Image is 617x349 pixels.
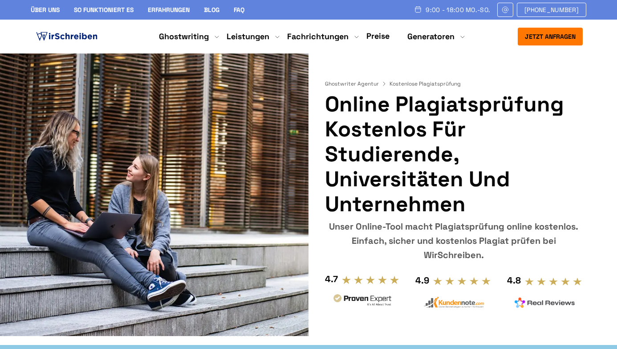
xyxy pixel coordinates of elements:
[366,31,390,41] a: Preise
[515,297,575,308] img: realreviews
[407,31,455,42] a: Generatoren
[426,6,490,13] span: 9:00 - 18:00 Mo.-So.
[390,80,461,87] span: Kostenlose Plagiatsprüfung
[31,6,60,14] a: Über uns
[159,31,209,42] a: Ghostwriting
[325,219,583,262] div: Unser Online-Tool macht Plagiatsprüfung online kostenlos. Einfach, sicher und kostenlos Plagiat p...
[34,30,99,43] img: logo ghostwriter-österreich
[415,273,429,287] div: 4.9
[332,293,393,309] img: provenexpert
[234,6,244,14] a: FAQ
[501,6,509,13] img: Email
[423,296,484,308] img: kundennote
[325,92,583,217] h1: Online Plagiatsprüfung kostenlos für Studierende, Universitäten und Unternehmen
[148,6,190,14] a: Erfahrungen
[524,277,583,287] img: stars
[507,273,521,287] div: 4.8
[524,6,579,13] span: [PHONE_NUMBER]
[341,275,400,285] img: stars
[204,6,219,14] a: Blog
[325,80,388,87] a: Ghostwriter Agentur
[518,28,583,45] button: Jetzt anfragen
[517,3,586,17] a: [PHONE_NUMBER]
[433,276,491,286] img: stars
[287,31,349,42] a: Fachrichtungen
[325,272,338,286] div: 4.7
[74,6,134,14] a: So funktioniert es
[227,31,269,42] a: Leistungen
[414,6,422,13] img: Schedule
